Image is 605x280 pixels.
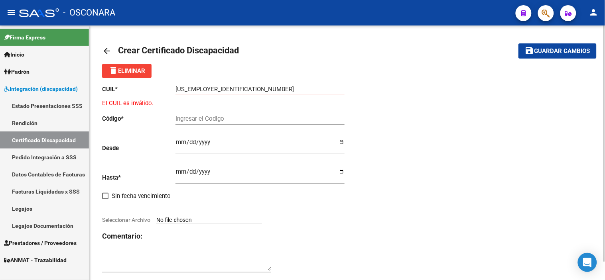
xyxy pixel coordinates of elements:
div: Open Intercom Messenger [578,253,597,272]
span: ANMAT - Trazabilidad [4,256,67,264]
span: - OSCONARA [63,4,115,22]
p: CUIL [102,85,175,94]
span: Padrón [4,67,30,76]
mat-icon: save [525,46,534,55]
mat-icon: delete [108,66,118,75]
span: Guardar cambios [534,48,590,55]
p: Código [102,114,175,123]
span: Crear Certificado Discapacidad [118,45,239,55]
span: Seleccionar Archivo [102,217,150,223]
span: Integración (discapacidad) [4,84,78,93]
span: Inicio [4,50,24,59]
mat-icon: menu [6,8,16,17]
p: Desde [102,144,175,153]
button: Guardar cambios [518,43,597,58]
strong: Comentario: [102,232,142,240]
p: Hasta [102,173,175,182]
span: Firma Express [4,33,45,42]
p: El CUIL es inválido. [102,99,347,108]
span: Sin fecha vencimiento [112,191,171,201]
mat-icon: arrow_back [102,46,112,56]
span: Prestadores / Proveedores [4,239,77,247]
mat-icon: person [589,8,599,17]
span: Eliminar [108,67,145,74]
button: Eliminar [102,64,152,78]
